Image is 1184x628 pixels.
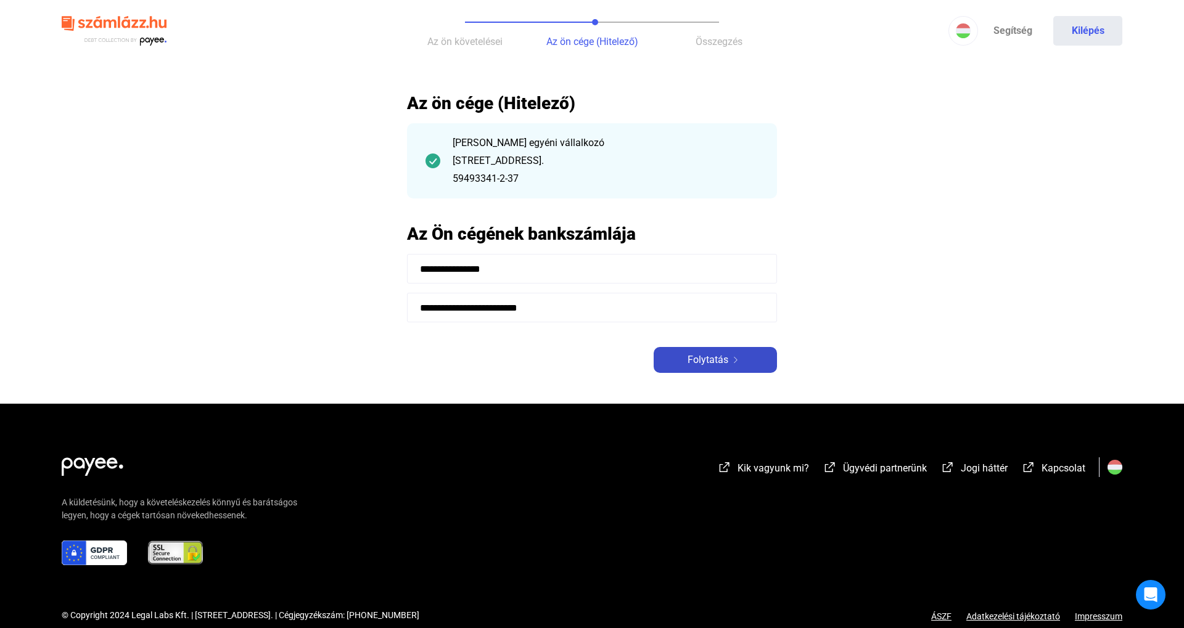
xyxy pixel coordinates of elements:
[1053,16,1122,46] button: Kilépés
[952,611,1075,621] a: Adatkezelési tájékoztató
[425,153,440,168] img: checkmark-darker-green-circle
[738,462,809,474] span: Kik vagyunk mi?
[717,461,732,473] img: external-link-white
[931,611,952,621] a: ÁSZF
[956,23,971,38] img: HU
[1075,611,1122,621] a: Impresszum
[696,36,742,47] span: Összegzés
[1136,580,1165,610] div: Open Intercom Messenger
[940,464,1008,476] a: external-link-whiteJogi háttér
[453,136,758,150] div: [PERSON_NAME] egyéni vállalkozó
[823,464,927,476] a: external-link-whiteÜgyvédi partnerünk
[940,461,955,473] img: external-link-white
[1108,460,1122,475] img: HU.svg
[843,462,927,474] span: Ügyvédi partnerünk
[688,353,728,367] span: Folytatás
[427,36,503,47] span: Az ön követelései
[453,153,758,168] div: [STREET_ADDRESS].
[823,461,837,473] img: external-link-white
[1021,461,1036,473] img: external-link-white
[728,357,743,363] img: arrow-right-white
[407,92,777,114] h2: Az ön cége (Hitelező)
[1021,464,1085,476] a: external-link-whiteKapcsolat
[62,609,419,622] div: © Copyright 2024 Legal Labs Kft. | [STREET_ADDRESS]. | Cégjegyzékszám: [PHONE_NUMBER]
[407,223,777,245] h2: Az Ön cégének bankszámlája
[961,462,1008,474] span: Jogi háttér
[62,11,166,51] img: szamlazzhu-logo
[948,16,978,46] button: HU
[654,347,777,373] button: Folytatásarrow-right-white
[62,451,123,476] img: white-payee-white-dot.svg
[453,171,758,186] div: 59493341-2-37
[62,540,127,565] img: gdpr
[546,36,638,47] span: Az ön cége (Hitelező)
[1042,462,1085,474] span: Kapcsolat
[147,540,204,565] img: ssl
[978,16,1047,46] a: Segítség
[717,464,809,476] a: external-link-whiteKik vagyunk mi?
